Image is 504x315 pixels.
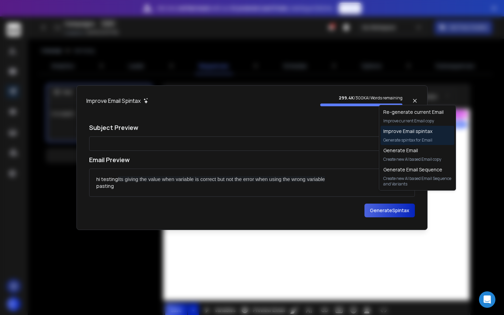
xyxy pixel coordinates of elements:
[86,97,141,105] h1: Improve Email Spintax
[479,291,495,308] div: Open Intercom Messenger
[383,166,452,173] h1: Generate Email Sequence
[89,155,415,165] h1: Email Preview
[383,118,444,124] p: Improve current Email copy
[89,123,415,132] h1: Subject Preview
[383,137,432,143] p: Generate spintax for Email
[383,128,432,135] h1: Improve Email spintax
[383,109,444,116] h1: Re-generate current Email
[383,176,452,187] p: Create new AI based Email Sequence and Variants
[96,176,325,183] div: hi testing
[96,183,325,190] div: pasting
[383,157,441,162] p: Create new AI based Email copy
[364,204,415,217] button: GenerateSpintax
[118,176,325,182] span: Its giving the value when variable is correct but not the error when using the wrong variable
[339,95,354,101] strong: 299.4K
[320,95,403,101] p: / 300K AI Words remaining
[383,147,441,154] h1: Generate Email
